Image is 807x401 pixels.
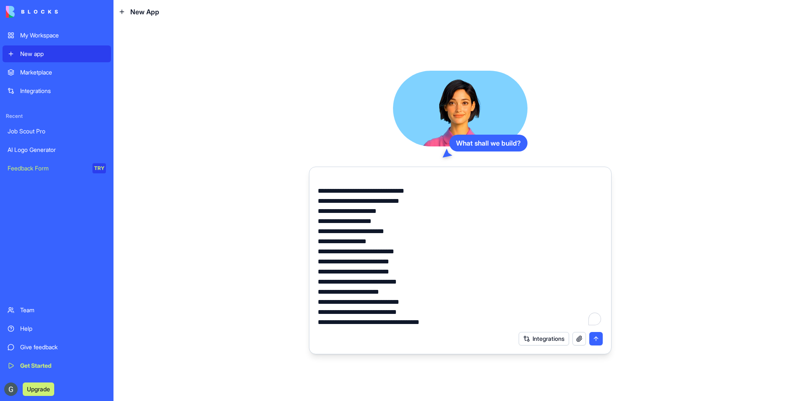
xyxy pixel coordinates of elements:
[3,82,111,99] a: Integrations
[20,68,106,77] div: Marketplace
[3,357,111,374] a: Get Started
[3,141,111,158] a: AI Logo Generator
[20,306,106,314] div: Team
[20,343,106,351] div: Give feedback
[3,160,111,177] a: Feedback FormTRY
[130,7,159,17] span: New App
[449,135,527,151] div: What shall we build?
[6,6,58,18] img: logo
[3,339,111,356] a: Give feedback
[3,302,111,319] a: Team
[20,31,106,40] div: My Workspace
[20,50,106,58] div: New app
[20,324,106,333] div: Help
[23,382,54,396] button: Upgrade
[519,332,569,345] button: Integrations
[3,113,111,120] span: Recent
[3,45,111,62] a: New app
[20,361,106,370] div: Get Started
[3,27,111,44] a: My Workspace
[8,146,106,154] div: AI Logo Generator
[4,382,18,396] img: ACg8ocJh8S8KHPE7H5A_ovVCZxxrP21whCCW4hlpnAkGUnwonr4SGg=s96-c
[92,163,106,173] div: TRY
[8,164,87,173] div: Feedback Form
[23,385,54,393] a: Upgrade
[318,175,603,327] textarea: To enrich screen reader interactions, please activate Accessibility in Grammarly extension settings
[20,87,106,95] div: Integrations
[3,64,111,81] a: Marketplace
[3,123,111,140] a: Job Scout Pro
[8,127,106,135] div: Job Scout Pro
[3,320,111,337] a: Help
